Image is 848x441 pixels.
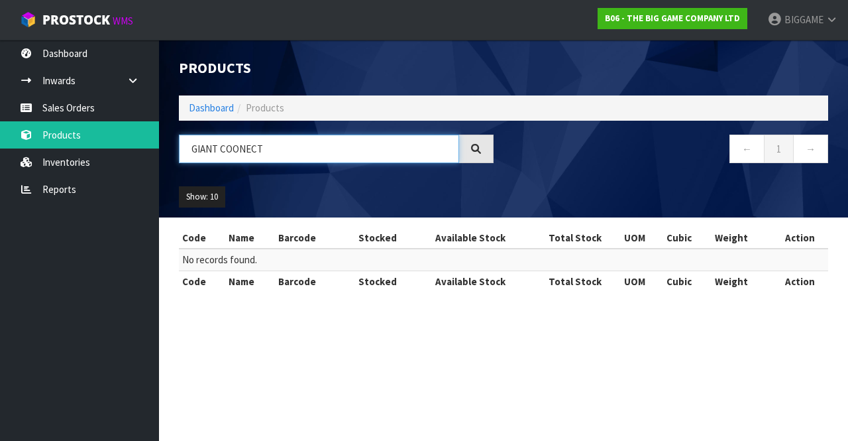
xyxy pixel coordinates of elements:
th: Barcode [275,227,343,249]
th: UOM [621,271,663,292]
span: Products [246,101,284,114]
th: Name [225,271,275,292]
a: → [793,135,828,163]
th: Action [772,271,828,292]
th: Weight [712,227,772,249]
a: 1 [764,135,794,163]
button: Show: 10 [179,186,225,208]
th: Action [772,227,828,249]
a: ← [729,135,765,163]
th: Available Stock [412,227,529,249]
th: Available Stock [412,271,529,292]
span: BIGGAME [784,13,823,26]
img: cube-alt.png [20,11,36,28]
th: Barcode [275,271,343,292]
input: Search products [179,135,459,163]
th: Cubic [663,271,712,292]
small: WMS [113,15,133,27]
th: Code [179,271,225,292]
th: Total Stock [529,271,621,292]
nav: Page navigation [513,135,828,167]
td: No records found. [179,249,828,271]
th: UOM [621,227,663,249]
strong: B06 - THE BIG GAME COMPANY LTD [605,13,740,24]
th: Stocked [343,271,412,292]
th: Code [179,227,225,249]
th: Name [225,227,275,249]
th: Cubic [663,227,712,249]
h1: Products [179,60,494,76]
th: Weight [712,271,772,292]
th: Stocked [343,227,412,249]
span: ProStock [42,11,110,29]
th: Total Stock [529,227,621,249]
a: Dashboard [189,101,234,114]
